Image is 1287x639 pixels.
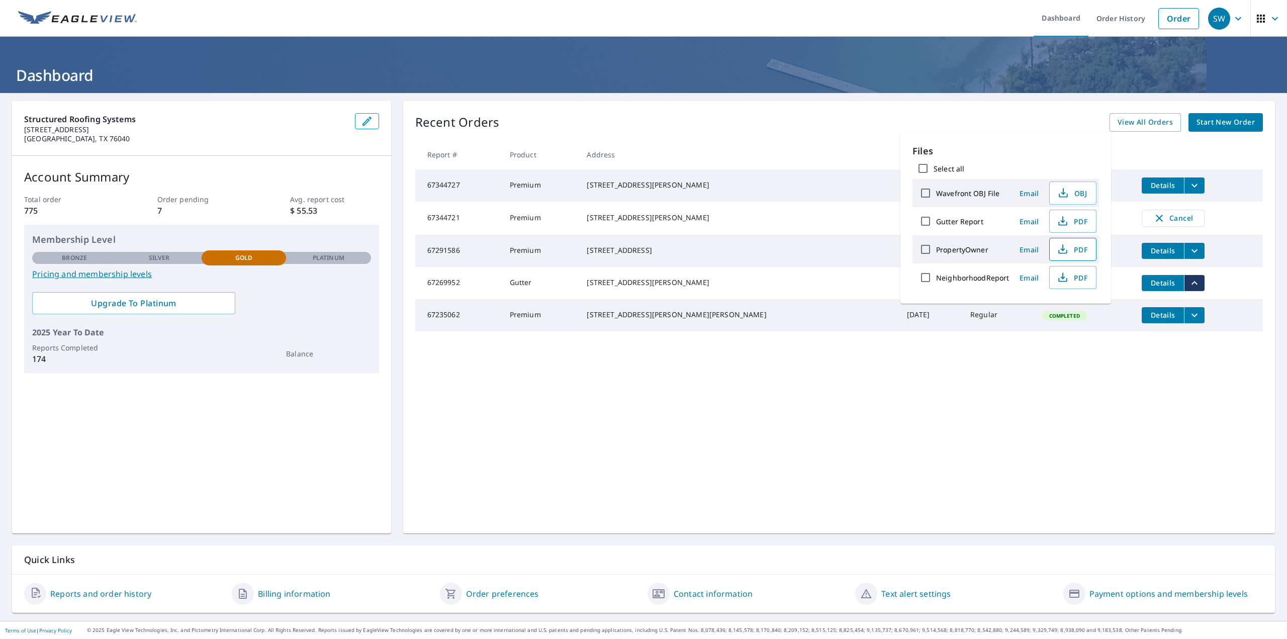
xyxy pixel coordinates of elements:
[149,253,170,262] p: Silver
[415,113,500,132] p: Recent Orders
[1049,210,1096,233] button: PDF
[24,168,379,186] p: Account Summary
[1056,243,1088,255] span: PDF
[1142,210,1205,227] button: Cancel
[1142,243,1184,259] button: detailsBtn-67291586
[415,169,502,202] td: 67344727
[1017,189,1041,198] span: Email
[579,140,899,169] th: Address
[1158,8,1199,29] a: Order
[1142,177,1184,194] button: detailsBtn-67344727
[587,245,891,255] div: [STREET_ADDRESS]
[1142,307,1184,323] button: detailsBtn-67235062
[290,194,379,205] p: Avg. report cost
[1043,312,1086,319] span: Completed
[587,310,891,320] div: [STREET_ADDRESS][PERSON_NAME][PERSON_NAME]
[1056,215,1088,227] span: PDF
[1089,588,1248,600] a: Payment options and membership levels
[936,189,999,198] label: Wavefront OBJ File
[1049,266,1096,289] button: PDF
[899,267,962,299] td: [DATE]
[1184,243,1205,259] button: filesDropdownBtn-67291586
[24,554,1263,566] p: Quick Links
[962,299,1034,331] td: Regular
[1013,214,1045,229] button: Email
[899,202,962,235] td: [DATE]
[5,627,36,634] a: Terms of Use
[12,65,1275,85] h1: Dashboard
[899,140,962,169] th: Date
[1197,116,1255,129] span: Start New Order
[502,299,579,331] td: Premium
[1142,275,1184,291] button: detailsBtn-67269952
[32,353,117,365] p: 174
[936,273,1009,283] label: NeighborhoodReport
[18,11,137,26] img: EV Logo
[415,235,502,267] td: 67291586
[415,299,502,331] td: 67235062
[286,348,371,359] p: Balance
[1184,307,1205,323] button: filesDropdownBtn-67235062
[587,278,891,288] div: [STREET_ADDRESS][PERSON_NAME]
[1049,181,1096,205] button: OBJ
[24,125,347,134] p: [STREET_ADDRESS]
[32,268,371,280] a: Pricing and membership levels
[32,326,371,338] p: 2025 Year To Date
[415,202,502,235] td: 67344721
[1188,113,1263,132] a: Start New Order
[899,235,962,267] td: [DATE]
[157,205,246,217] p: 7
[1152,212,1194,224] span: Cancel
[24,113,347,125] p: Structured Roofing Systems
[587,213,891,223] div: [STREET_ADDRESS][PERSON_NAME]
[466,588,539,600] a: Order preferences
[1148,180,1178,190] span: Details
[415,267,502,299] td: 67269952
[24,194,113,205] p: Total order
[1148,310,1178,320] span: Details
[1056,271,1088,284] span: PDF
[5,627,72,633] p: |
[936,217,983,226] label: Gutter Report
[1208,8,1230,30] div: SW
[1056,187,1088,199] span: OBJ
[1049,238,1096,261] button: PDF
[32,233,371,246] p: Membership Level
[290,205,379,217] p: $ 55.53
[1148,246,1178,255] span: Details
[157,194,246,205] p: Order pending
[40,298,227,309] span: Upgrade To Platinum
[1017,273,1041,283] span: Email
[881,588,951,600] a: Text alert settings
[1148,278,1178,288] span: Details
[912,144,1099,158] p: Files
[502,169,579,202] td: Premium
[502,235,579,267] td: Premium
[1013,270,1045,286] button: Email
[1017,217,1041,226] span: Email
[1013,242,1045,257] button: Email
[39,627,72,634] a: Privacy Policy
[50,588,151,600] a: Reports and order history
[415,140,502,169] th: Report #
[32,342,117,353] p: Reports Completed
[1184,177,1205,194] button: filesDropdownBtn-67344727
[587,180,891,190] div: [STREET_ADDRESS][PERSON_NAME]
[24,134,347,143] p: [GEOGRAPHIC_DATA], TX 76040
[1110,113,1181,132] a: View All Orders
[1017,245,1041,254] span: Email
[502,267,579,299] td: Gutter
[899,299,962,331] td: [DATE]
[502,202,579,235] td: Premium
[62,253,87,262] p: Bronze
[32,292,235,314] a: Upgrade To Platinum
[1118,116,1173,129] span: View All Orders
[502,140,579,169] th: Product
[934,164,964,173] label: Select all
[674,588,753,600] a: Contact information
[1013,186,1045,201] button: Email
[258,588,330,600] a: Billing information
[87,626,1282,634] p: © 2025 Eagle View Technologies, Inc. and Pictometry International Corp. All Rights Reserved. Repo...
[899,169,962,202] td: [DATE]
[936,245,988,254] label: PropertyOwner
